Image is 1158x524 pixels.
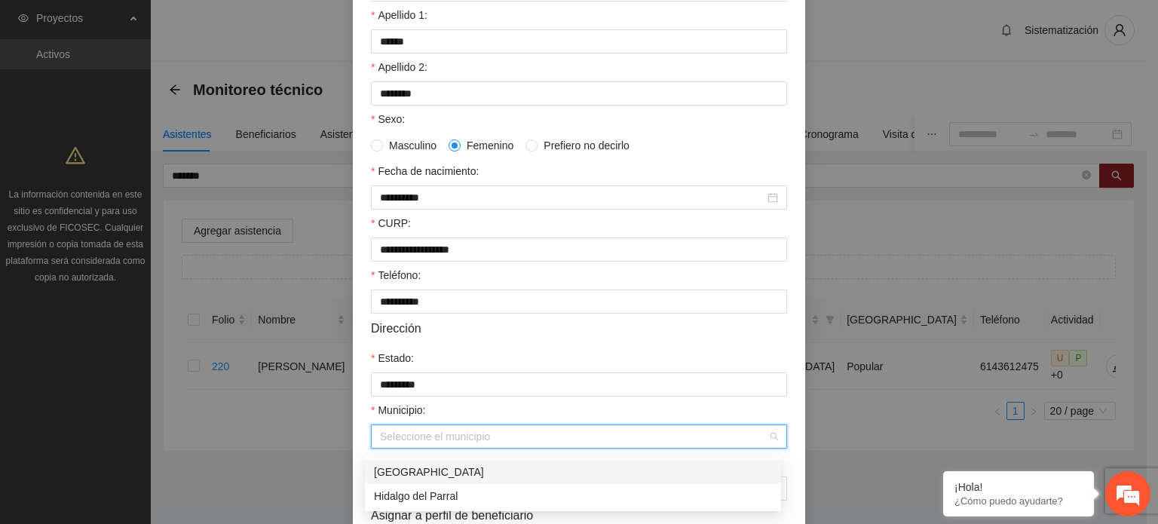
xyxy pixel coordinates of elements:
[954,495,1083,507] p: ¿Cómo puedo ayudarte?
[87,174,208,326] span: Estamos en línea.
[374,464,772,480] div: [GEOGRAPHIC_DATA]
[383,137,443,154] span: Masculino
[371,319,421,338] span: Dirección
[371,454,491,470] label: Colonia:
[371,372,787,397] input: Estado:
[371,163,479,179] label: Fecha de nacimiento:
[371,111,405,127] label: Sexo:
[78,77,253,97] div: Chatee con nosotros ahora
[461,137,519,154] span: Femenino
[365,460,781,484] div: Chihuahua
[371,7,427,23] label: Apellido 1:
[371,290,787,314] input: Teléfono:
[365,484,781,508] div: Hidalgo del Parral
[380,189,764,206] input: Fecha de nacimiento:
[954,481,1083,493] div: ¡Hola!
[380,425,767,448] input: Municipio:
[371,215,411,231] label: CURP:
[371,59,427,75] label: Apellido 2:
[8,357,287,410] textarea: Escriba su mensaje y pulse “Intro”
[247,8,283,44] div: Minimizar ventana de chat en vivo
[371,237,787,262] input: CURP:
[538,137,636,154] span: Prefiero no decirlo
[371,81,787,106] input: Apellido 2:
[371,350,414,366] label: Estado:
[371,29,787,54] input: Apellido 1:
[374,488,772,504] div: Hidalgo del Parral
[371,402,425,418] label: Municipio:
[371,267,421,283] label: Teléfono:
